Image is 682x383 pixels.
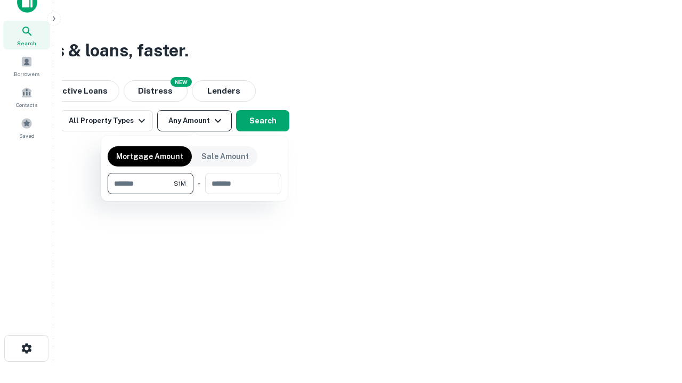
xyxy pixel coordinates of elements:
iframe: Chat Widget [629,298,682,349]
p: Mortgage Amount [116,151,183,162]
span: $1M [174,179,186,188]
div: - [198,173,201,194]
p: Sale Amount [201,151,249,162]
